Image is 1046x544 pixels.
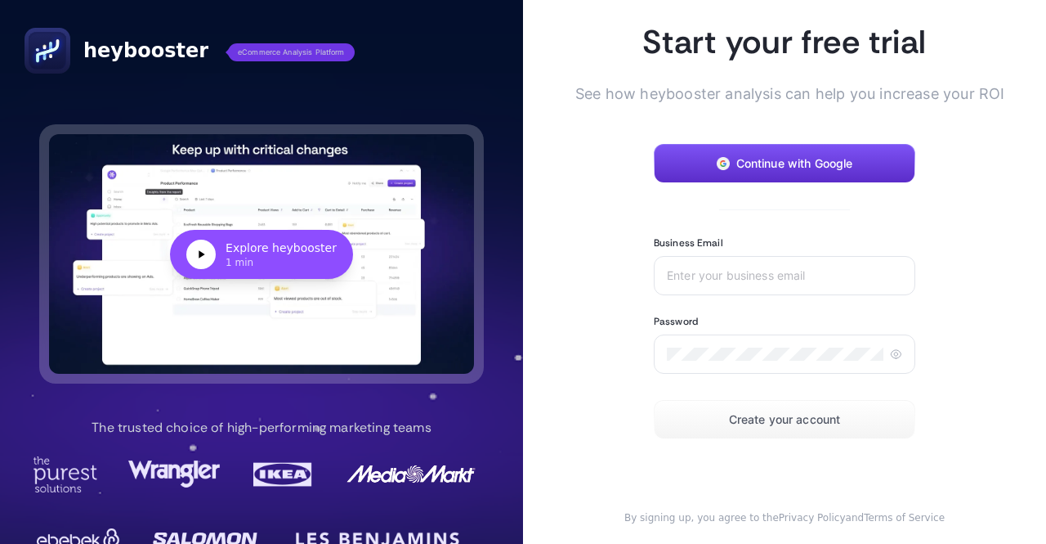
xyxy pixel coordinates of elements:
span: eCommerce Analysis Platform [228,43,355,61]
div: 1 min [226,256,337,269]
span: Continue with Google [736,157,853,170]
a: heyboostereCommerce Analysis Platform [25,28,355,74]
h1: Start your free trial [601,20,968,63]
button: Create your account [654,400,915,439]
p: The trusted choice of high-performing marketing teams [92,418,431,438]
span: By signing up, you agree to the [624,512,779,524]
a: Privacy Policy [779,512,846,524]
input: Enter your business email [667,269,902,282]
div: Explore heybooster [226,240,337,256]
img: MediaMarkt [346,456,476,492]
label: Business Email [654,236,723,250]
button: Continue with Google [654,144,915,183]
a: Terms of Service [864,512,945,524]
button: Explore heybooster1 min [49,134,474,374]
span: Create your account [729,413,841,426]
span: See how heybooster analysis can help you increase your ROI [575,83,968,105]
img: Wrangler [128,456,220,492]
label: Password [654,315,698,328]
img: Purest [33,456,98,492]
div: and [601,511,968,524]
span: heybooster [83,38,208,64]
img: Ikea [250,456,315,492]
